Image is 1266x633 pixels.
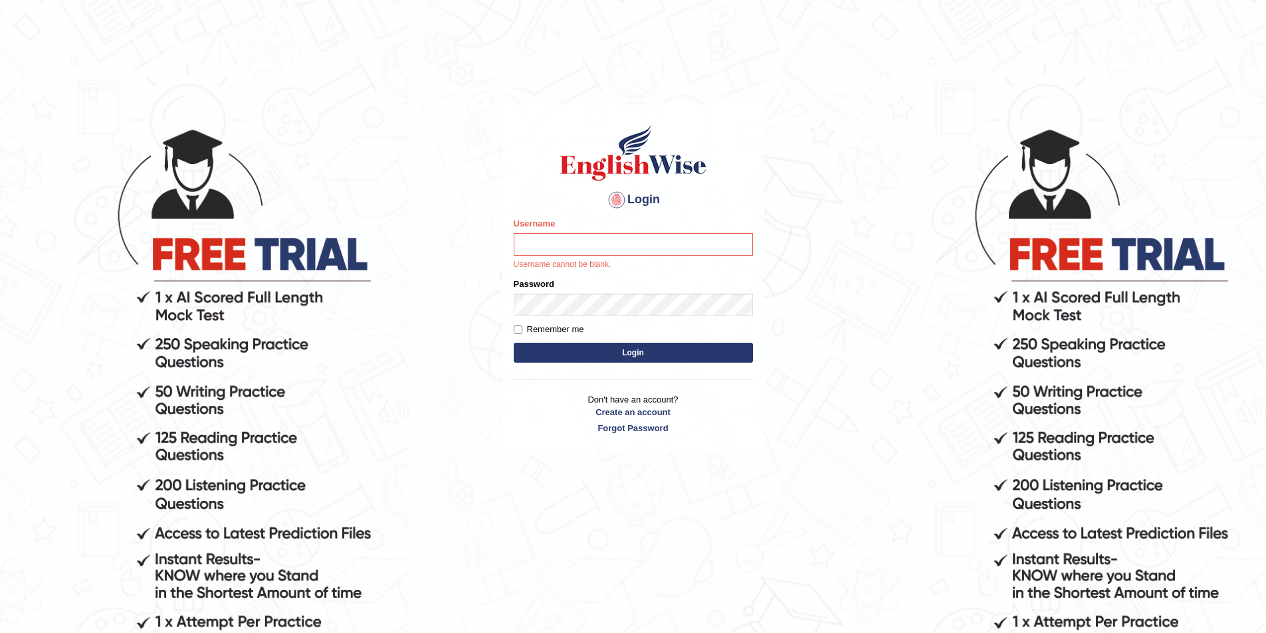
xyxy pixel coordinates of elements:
[514,217,556,230] label: Username
[514,323,584,336] label: Remember me
[514,422,753,434] a: Forgot Password
[514,259,753,271] p: Username cannot be blank.
[514,189,753,211] h4: Login
[514,343,753,363] button: Login
[514,325,522,334] input: Remember me
[514,406,753,418] a: Create an account
[558,123,709,183] img: Logo of English Wise sign in for intelligent practice with AI
[514,278,554,290] label: Password
[514,393,753,434] p: Don't have an account?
